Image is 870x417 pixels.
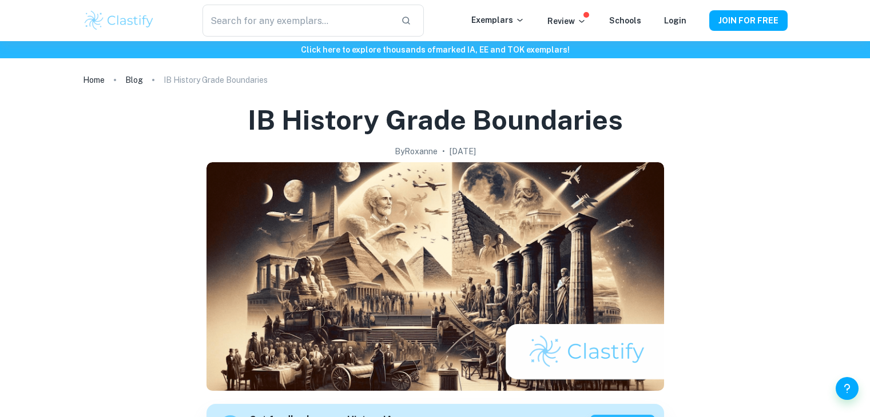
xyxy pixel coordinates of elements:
a: Home [83,72,105,88]
a: Blog [125,72,143,88]
h2: By Roxanne [395,145,438,158]
a: Schools [609,16,641,25]
p: Review [547,15,586,27]
h2: [DATE] [450,145,476,158]
img: Clastify logo [83,9,156,32]
img: IB History Grade Boundaries cover image [206,162,664,391]
p: Exemplars [471,14,525,26]
p: • [442,145,445,158]
p: IB History Grade Boundaries [164,74,268,86]
h6: Click here to explore thousands of marked IA, EE and TOK exemplars ! [2,43,868,56]
h1: IB History Grade Boundaries [248,102,623,138]
button: Help and Feedback [836,377,859,400]
a: Login [664,16,686,25]
button: JOIN FOR FREE [709,10,788,31]
input: Search for any exemplars... [202,5,391,37]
